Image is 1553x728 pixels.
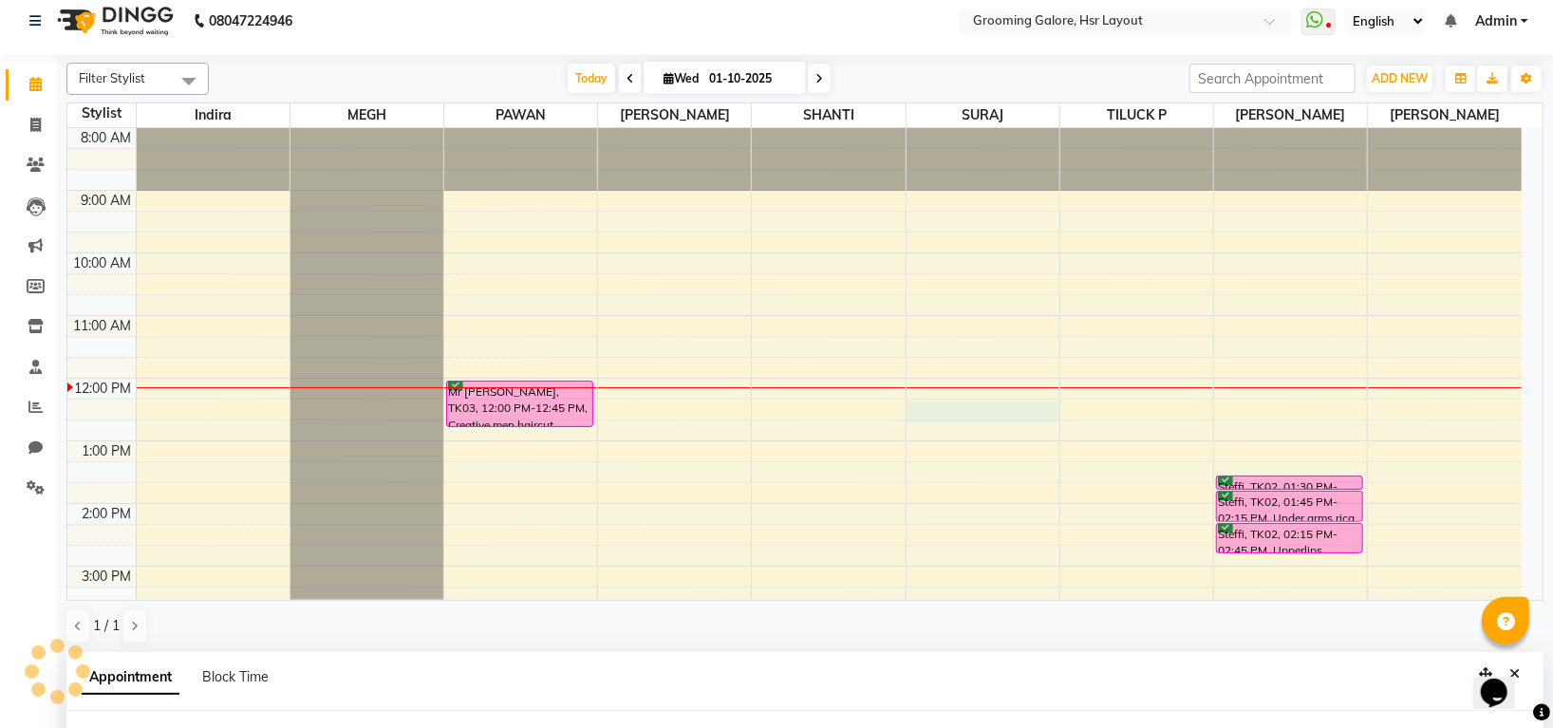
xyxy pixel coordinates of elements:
button: ADD NEW [1367,65,1432,92]
span: 1 / 1 [93,616,120,636]
div: 3:00 PM [79,567,136,587]
span: Appointment [82,661,179,695]
div: Mr [PERSON_NAME], TK03, 12:00 PM-12:45 PM, Creative men haircut [447,382,592,426]
div: 1:00 PM [79,441,136,461]
div: 10:00 AM [70,253,136,273]
input: Search Appointment [1189,64,1356,93]
iframe: chat widget [1473,652,1534,709]
span: MEGH [290,103,443,127]
div: Steffi, TK02, 02:15 PM-02:45 PM, Upperlips Threading [1217,524,1362,552]
div: Steffi, TK02, 01:45 PM-02:15 PM, Under arms rica waxing [1217,492,1362,521]
span: Filter Stylist [79,70,145,85]
span: [PERSON_NAME] [1368,103,1522,127]
span: Wed [659,71,703,85]
div: 12:00 PM [71,379,136,399]
div: 8:00 AM [78,128,136,148]
div: Stylist [67,103,136,123]
span: [PERSON_NAME] [598,103,751,127]
span: TILUCK P [1060,103,1213,127]
span: ADD NEW [1372,71,1428,85]
span: Today [568,64,615,93]
span: SURAJ [907,103,1059,127]
div: Steffi, TK02, 01:30 PM-01:45 PM, Full arms rica waxing [1217,476,1362,489]
span: Block Time [202,668,269,685]
div: 11:00 AM [70,316,136,336]
span: SHANTI [752,103,905,127]
div: 2:00 PM [79,504,136,524]
div: 9:00 AM [78,191,136,211]
span: PAWAN [444,103,597,127]
span: Admin [1475,11,1517,31]
input: 2025-10-01 [703,65,798,93]
span: Indira [137,103,290,127]
span: [PERSON_NAME] [1214,103,1367,127]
